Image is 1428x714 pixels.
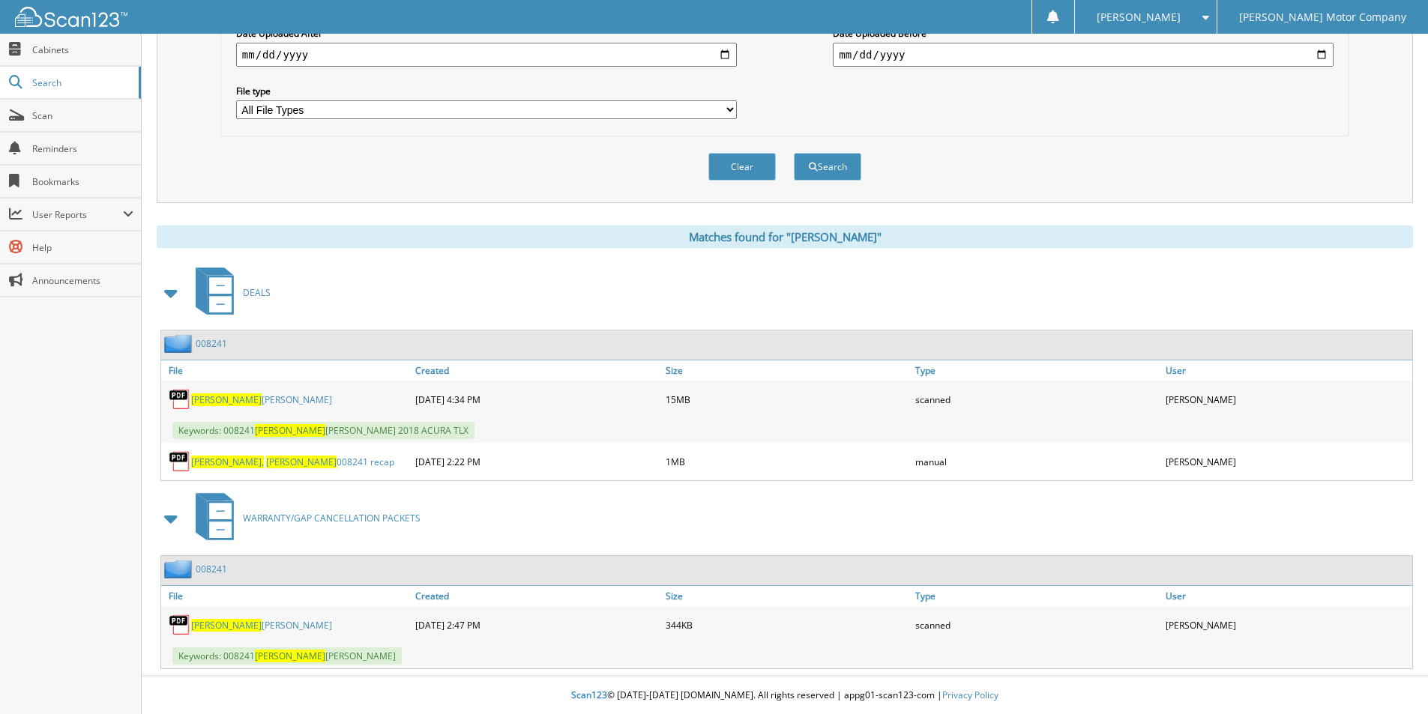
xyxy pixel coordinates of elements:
div: 15MB [662,384,912,414]
a: Size [662,360,912,381]
span: Announcements [32,274,133,287]
span: Cabinets [32,43,133,56]
span: [PERSON_NAME] [266,456,337,468]
span: Scan123 [571,689,607,701]
div: © [DATE]-[DATE] [DOMAIN_NAME]. All rights reserved | appg01-scan123-com | [142,677,1428,714]
span: [PERSON_NAME] [255,650,325,662]
span: [PERSON_NAME] [191,393,262,406]
img: PDF.png [169,450,191,473]
span: [PERSON_NAME] [1097,13,1181,22]
div: Matches found for "[PERSON_NAME]" [157,226,1413,248]
span: WARRANTY/GAP CANCELLATION PACKETS [243,512,421,524]
div: scanned [912,610,1162,640]
div: scanned [912,384,1162,414]
button: Search [794,153,861,181]
a: [PERSON_NAME][PERSON_NAME] [191,393,332,406]
a: [PERSON_NAME], [PERSON_NAME]008241 recap [191,456,394,468]
div: manual [912,447,1162,476]
span: Reminders [32,142,133,155]
img: scan123-logo-white.svg [15,7,127,27]
a: File [161,586,412,606]
a: User [1162,360,1412,381]
a: Created [412,360,662,381]
span: Keywords: 008241 [PERSON_NAME] 2018 ACURA TLX [172,422,475,439]
span: DEALS [243,286,271,299]
span: Search [32,76,131,89]
a: DEALS [187,263,271,322]
div: [PERSON_NAME] [1162,610,1412,640]
button: Clear [708,153,776,181]
img: PDF.png [169,614,191,636]
span: [PERSON_NAME] Motor Company [1239,13,1406,22]
div: [DATE] 2:22 PM [412,447,662,476]
a: Type [912,360,1162,381]
div: 1MB [662,447,912,476]
a: 008241 [196,337,227,350]
div: [PERSON_NAME] [1162,447,1412,476]
span: Scan [32,109,133,122]
input: end [833,43,1334,67]
span: [PERSON_NAME] [191,619,262,632]
input: start [236,43,737,67]
a: Type [912,586,1162,606]
a: Created [412,586,662,606]
div: [DATE] 4:34 PM [412,384,662,414]
div: 344KB [662,610,912,640]
a: User [1162,586,1412,606]
div: [PERSON_NAME] [1162,384,1412,414]
label: File type [236,85,737,97]
a: [PERSON_NAME][PERSON_NAME] [191,619,332,632]
a: Privacy Policy [942,689,998,701]
img: folder2.png [164,560,196,578]
a: Size [662,586,912,606]
span: [PERSON_NAME] [255,424,325,437]
a: 008241 [196,563,227,575]
span: User Reports [32,208,123,221]
img: PDF.png [169,388,191,411]
span: Bookmarks [32,175,133,188]
span: [PERSON_NAME], [191,456,264,468]
img: folder2.png [164,334,196,353]
iframe: Chat Widget [1353,642,1428,714]
a: File [161,360,412,381]
div: [DATE] 2:47 PM [412,610,662,640]
span: Help [32,241,133,254]
a: WARRANTY/GAP CANCELLATION PACKETS [187,488,421,548]
span: Keywords: 008241 [PERSON_NAME] [172,647,402,665]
